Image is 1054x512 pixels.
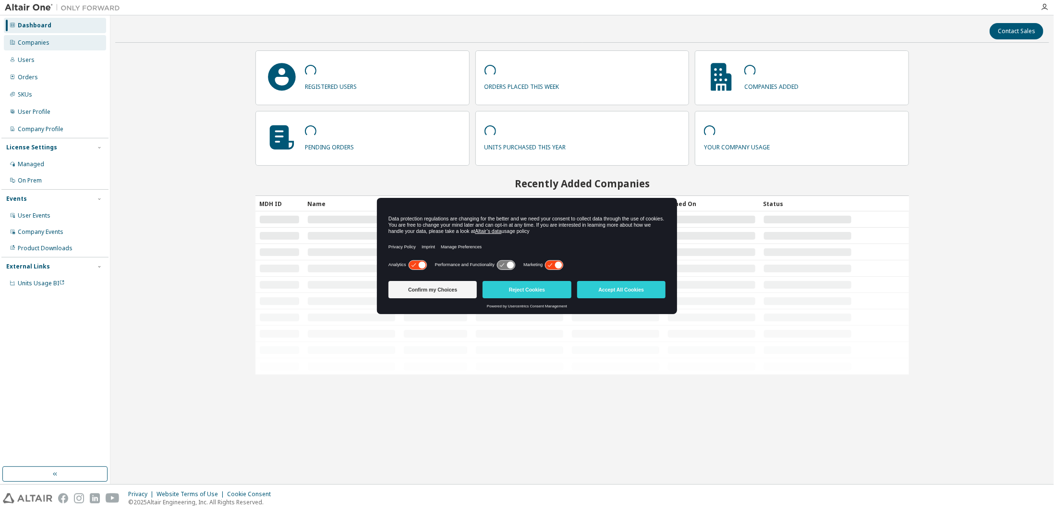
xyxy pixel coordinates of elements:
h2: Recently Added Companies [255,177,909,190]
div: Companies [18,39,49,47]
img: facebook.svg [58,493,68,503]
p: units purchased this year [485,140,566,151]
div: Managed [18,160,44,168]
div: Product Downloads [18,244,73,252]
p: registered users [305,80,357,91]
img: youtube.svg [106,493,120,503]
p: companies added [744,80,799,91]
div: User Profile [18,108,50,116]
div: MDH ID [259,196,300,211]
div: Name [307,196,396,211]
div: Onboarded By [475,196,564,211]
div: Joined On [667,196,756,211]
div: Dashboard [18,22,51,29]
img: instagram.svg [74,493,84,503]
div: Privacy [128,490,157,498]
div: Website Terms of Use [157,490,227,498]
div: Events [6,195,27,203]
div: Users [18,56,35,64]
p: your company usage [704,140,770,151]
div: Category [403,196,468,211]
div: SKUs [18,91,32,98]
div: License Settings [6,144,57,151]
button: Contact Sales [990,23,1043,39]
p: pending orders [305,140,354,151]
img: altair_logo.svg [3,493,52,503]
p: orders placed this week [485,80,559,91]
div: Orders [18,73,38,81]
span: Units Usage BI [18,279,65,287]
div: External Links [6,263,50,270]
img: linkedin.svg [90,493,100,503]
div: Cookie Consent [227,490,277,498]
div: Users [571,196,660,211]
div: On Prem [18,177,42,184]
img: Altair One [5,3,125,12]
p: © 2025 Altair Engineering, Inc. All Rights Reserved. [128,498,277,506]
div: Status [763,196,852,211]
div: Company Events [18,228,63,236]
div: User Events [18,212,50,219]
div: Company Profile [18,125,63,133]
